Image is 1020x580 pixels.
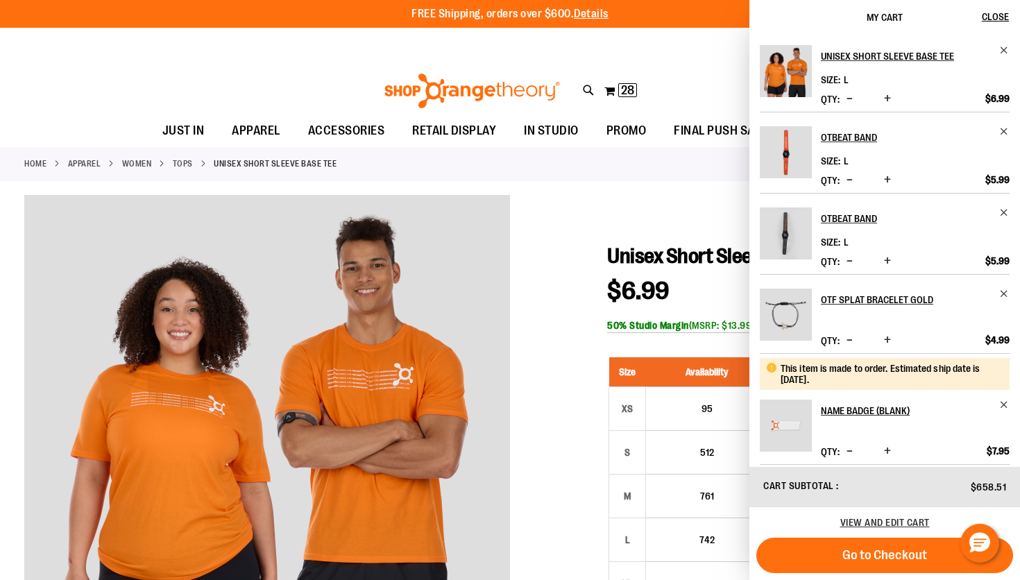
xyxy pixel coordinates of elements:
h2: OTBeat Band [821,126,991,148]
a: IN STUDIO [510,115,593,147]
span: L [844,237,849,248]
a: NAME BADGE (Blank) [821,400,1010,422]
a: View and edit cart [840,517,930,528]
label: Qty [821,335,840,346]
a: NAME BADGE (Blank) [760,400,812,461]
th: Size [609,357,646,387]
button: Increase product quantity [881,445,894,459]
div: XS [617,398,638,419]
li: Product [760,45,1010,112]
li: Product [760,112,1010,193]
a: APPAREL [68,157,101,170]
button: Increase product quantity [881,334,894,348]
a: Unisex Short Sleeve Base Tee [821,45,1010,67]
span: 28 [621,83,634,97]
strong: Unisex Short Sleeve Base Tee [214,157,337,170]
span: L [844,74,849,85]
span: APPAREL [232,115,280,146]
span: 512 [700,447,714,458]
a: Remove item [999,207,1010,218]
span: $6.99 [607,277,670,305]
h2: OTBeat Band [821,207,991,230]
li: Product [760,274,1010,353]
label: Qty [821,94,840,105]
button: Decrease product quantity [843,173,856,187]
img: NAME BADGE (Blank) [760,400,812,452]
img: Unisex Short Sleeve Base Tee [760,45,812,97]
a: OTF Splat Bracelet Gold [821,289,1010,311]
dt: Size [821,155,840,167]
h2: NAME BADGE (Blank) [821,400,991,422]
p: FREE Shipping, orders over $600. [411,6,609,22]
div: This item is made to order. Estimated ship date is [DATE]. [781,363,999,385]
a: OTBeat Band [760,126,812,187]
li: Product [760,353,1010,464]
div: M [617,486,638,506]
label: Qty [821,446,840,457]
button: Decrease product quantity [843,334,856,348]
h2: Unisex Short Sleeve Base Tee [821,45,991,67]
a: OTBeat Band [821,207,1010,230]
a: OTF Splat Bracelet Gold [760,289,812,350]
span: My Cart [867,12,903,23]
span: Close [982,11,1009,22]
a: JUST IN [148,115,219,147]
div: L [617,529,638,550]
label: Qty [821,256,840,267]
a: APPAREL [218,115,294,146]
a: RETAIL DISPLAY [398,115,510,147]
div: (MSRP: $13.99) [607,318,996,332]
a: Unisex Short Sleeve Base Tee [760,45,812,106]
span: 95 [702,403,713,414]
span: $4.99 [985,334,1010,346]
b: 50% Studio Margin [607,320,689,331]
img: Shop Orangetheory [382,74,562,108]
span: PROMO [606,115,647,146]
span: L [844,155,849,167]
a: Home [24,157,46,170]
dt: Size [821,74,840,85]
span: RETAIL DISPLAY [412,115,496,146]
button: Hello, have a question? Let’s chat. [960,524,999,563]
span: Unisex Short Sleeve Base Tee [607,244,847,268]
a: Tops [173,157,193,170]
span: $658.51 [971,481,1007,493]
button: Increase product quantity [881,255,894,268]
button: Decrease product quantity [843,255,856,268]
a: PROMO [593,115,661,147]
button: Go to Checkout [756,538,1013,573]
img: OTF Splat Bracelet Gold [760,289,812,341]
dt: Size [821,237,840,248]
span: JUST IN [162,115,205,146]
span: Go to Checkout [842,547,927,563]
a: WOMEN [122,157,152,170]
button: Increase product quantity [881,92,894,106]
h2: OTF Splat Bracelet Gold [821,289,991,311]
a: Remove item [999,126,1010,137]
a: Remove item [999,400,1010,410]
li: Product [760,193,1010,274]
span: FINAL PUSH SALE [674,115,767,146]
span: 761 [700,491,714,502]
span: Cart Subtotal [763,480,834,491]
a: OTBeat Band [760,207,812,268]
label: Qty [821,175,840,186]
span: $5.99 [985,255,1010,267]
button: Decrease product quantity [843,92,856,106]
th: Availability [646,357,769,387]
a: OTBeat Band [821,126,1010,148]
button: Increase product quantity [881,173,894,187]
li: Product [760,464,1010,543]
a: ACCESSORIES [294,115,399,147]
a: FINAL PUSH SALE [660,115,781,147]
button: Decrease product quantity [843,445,856,459]
span: ACCESSORIES [308,115,385,146]
a: Remove item [999,45,1010,56]
span: $7.95 [987,445,1010,457]
span: $5.99 [985,173,1010,186]
span: IN STUDIO [524,115,579,146]
a: Remove item [999,289,1010,299]
span: 742 [699,534,715,545]
img: OTBeat Band [760,126,812,178]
